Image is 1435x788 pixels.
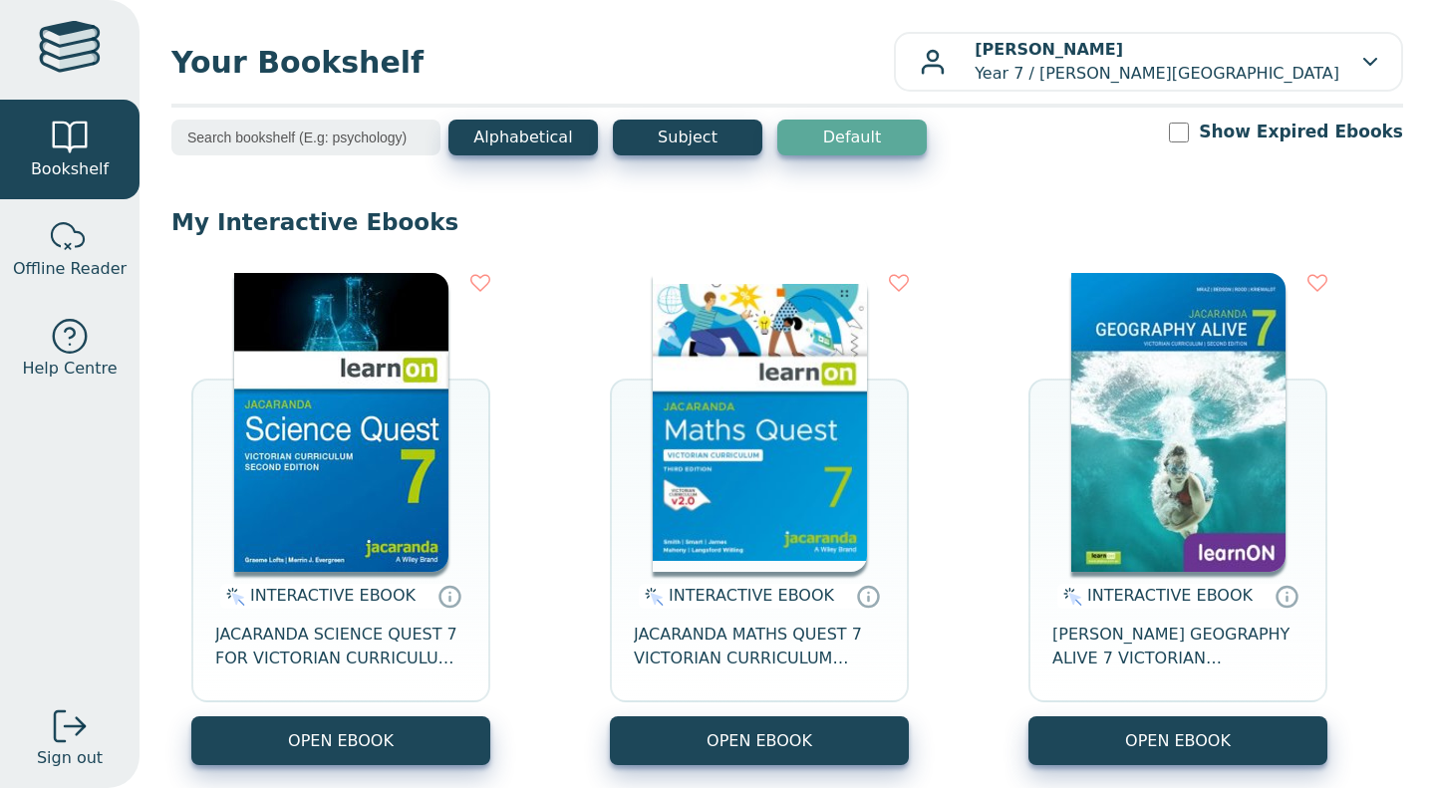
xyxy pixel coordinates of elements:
[37,746,103,770] span: Sign out
[13,257,127,281] span: Offline Reader
[975,38,1339,86] p: Year 7 / [PERSON_NAME][GEOGRAPHIC_DATA]
[610,716,909,765] button: OPEN EBOOK
[191,716,490,765] button: OPEN EBOOK
[894,32,1403,92] button: [PERSON_NAME]Year 7 / [PERSON_NAME][GEOGRAPHIC_DATA]
[777,120,927,155] button: Default
[171,207,1403,237] p: My Interactive Ebooks
[613,120,762,155] button: Subject
[856,584,880,608] a: Interactive eBooks are accessed online via the publisher’s portal. They contain interactive resou...
[250,586,416,605] span: INTERACTIVE EBOOK
[975,40,1123,59] b: [PERSON_NAME]
[234,273,448,572] img: 329c5ec2-5188-ea11-a992-0272d098c78b.jpg
[1057,585,1082,609] img: interactive.svg
[639,585,664,609] img: interactive.svg
[1052,623,1303,670] span: [PERSON_NAME] GEOGRAPHY ALIVE 7 VICTORIAN CURRICULUM LEARNON EBOOK 2E
[437,584,461,608] a: Interactive eBooks are accessed online via the publisher’s portal. They contain interactive resou...
[215,623,466,670] span: JACARANDA SCIENCE QUEST 7 FOR VICTORIAN CURRICULUM LEARNON 2E EBOOK
[1028,716,1327,765] button: OPEN EBOOK
[220,585,245,609] img: interactive.svg
[653,273,867,572] img: b87b3e28-4171-4aeb-a345-7fa4fe4e6e25.jpg
[1275,584,1298,608] a: Interactive eBooks are accessed online via the publisher’s portal. They contain interactive resou...
[1071,273,1286,572] img: cc9fd0c4-7e91-e911-a97e-0272d098c78b.jpg
[1199,120,1403,144] label: Show Expired Ebooks
[669,586,834,605] span: INTERACTIVE EBOOK
[171,40,894,85] span: Your Bookshelf
[171,120,440,155] input: Search bookshelf (E.g: psychology)
[31,157,109,181] span: Bookshelf
[634,623,885,670] span: JACARANDA MATHS QUEST 7 VICTORIAN CURRICULUM LEARNON EBOOK 3E
[448,120,598,155] button: Alphabetical
[1087,586,1253,605] span: INTERACTIVE EBOOK
[22,357,117,381] span: Help Centre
